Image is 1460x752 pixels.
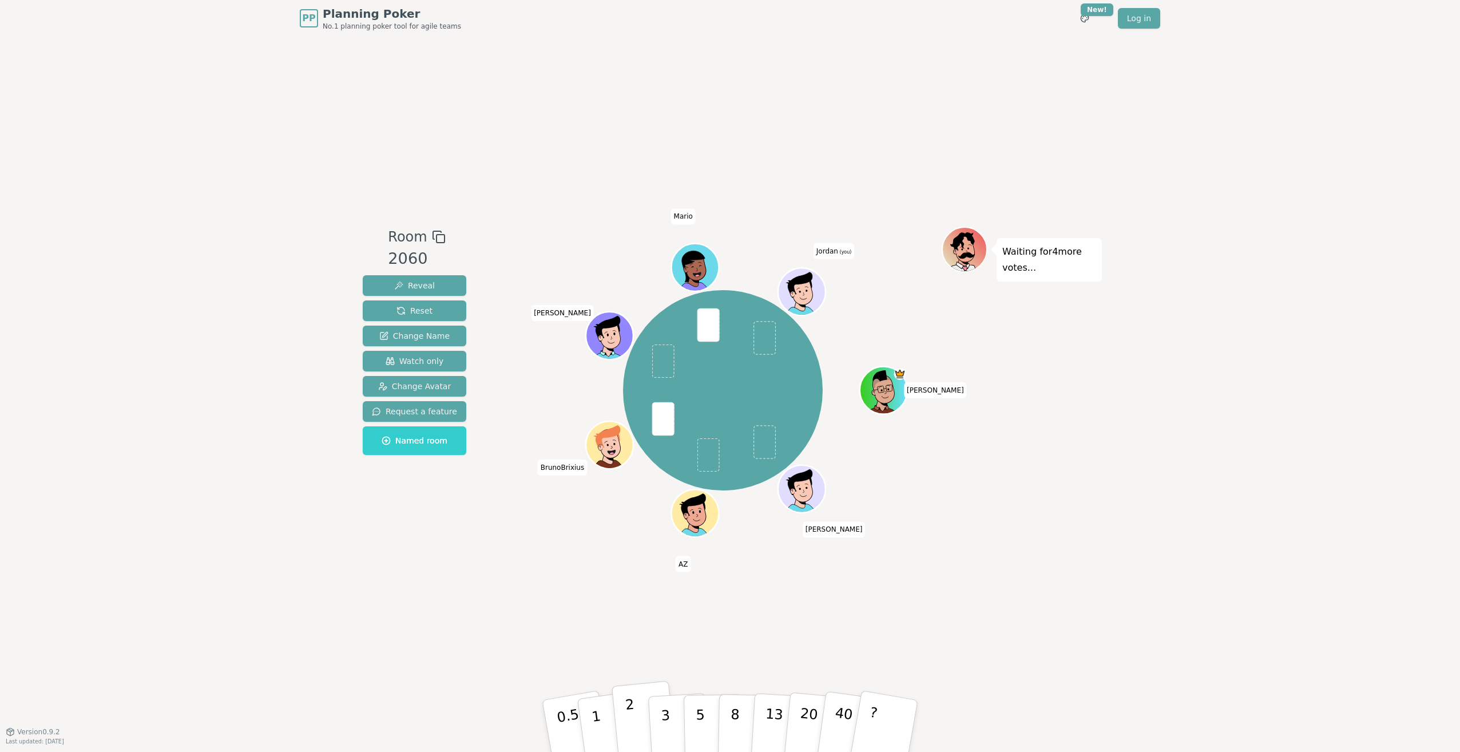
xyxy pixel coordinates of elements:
[378,381,451,392] span: Change Avatar
[6,738,64,745] span: Last updated: [DATE]
[1002,244,1096,276] p: Waiting for 4 more votes...
[363,401,466,422] button: Request a feature
[363,376,466,397] button: Change Avatar
[300,6,461,31] a: PPPlanning PokerNo.1 planning poker tool for agile teams
[363,275,466,296] button: Reveal
[302,11,315,25] span: PP
[531,305,594,321] span: Click to change your name
[363,426,466,455] button: Named room
[372,406,457,417] span: Request a feature
[363,300,466,321] button: Reset
[779,270,824,314] button: Click to change your avatar
[904,382,967,398] span: Click to change your name
[1081,3,1113,16] div: New!
[382,435,447,446] span: Named room
[6,727,60,737] button: Version0.9.2
[676,556,691,572] span: Click to change your name
[538,460,588,476] span: Click to change your name
[388,227,427,247] span: Room
[379,330,450,342] span: Change Name
[363,326,466,346] button: Change Name
[323,6,461,22] span: Planning Poker
[388,247,445,271] div: 2060
[386,355,444,367] span: Watch only
[396,305,433,316] span: Reset
[803,521,866,537] span: Click to change your name
[363,351,466,371] button: Watch only
[323,22,461,31] span: No.1 planning poker tool for agile teams
[1074,8,1095,29] button: New!
[671,208,696,224] span: Click to change your name
[394,280,435,291] span: Reveal
[894,368,906,380] span: Toce is the host
[17,727,60,737] span: Version 0.9.2
[838,249,852,254] span: (you)
[1118,8,1160,29] a: Log in
[814,243,855,259] span: Click to change your name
